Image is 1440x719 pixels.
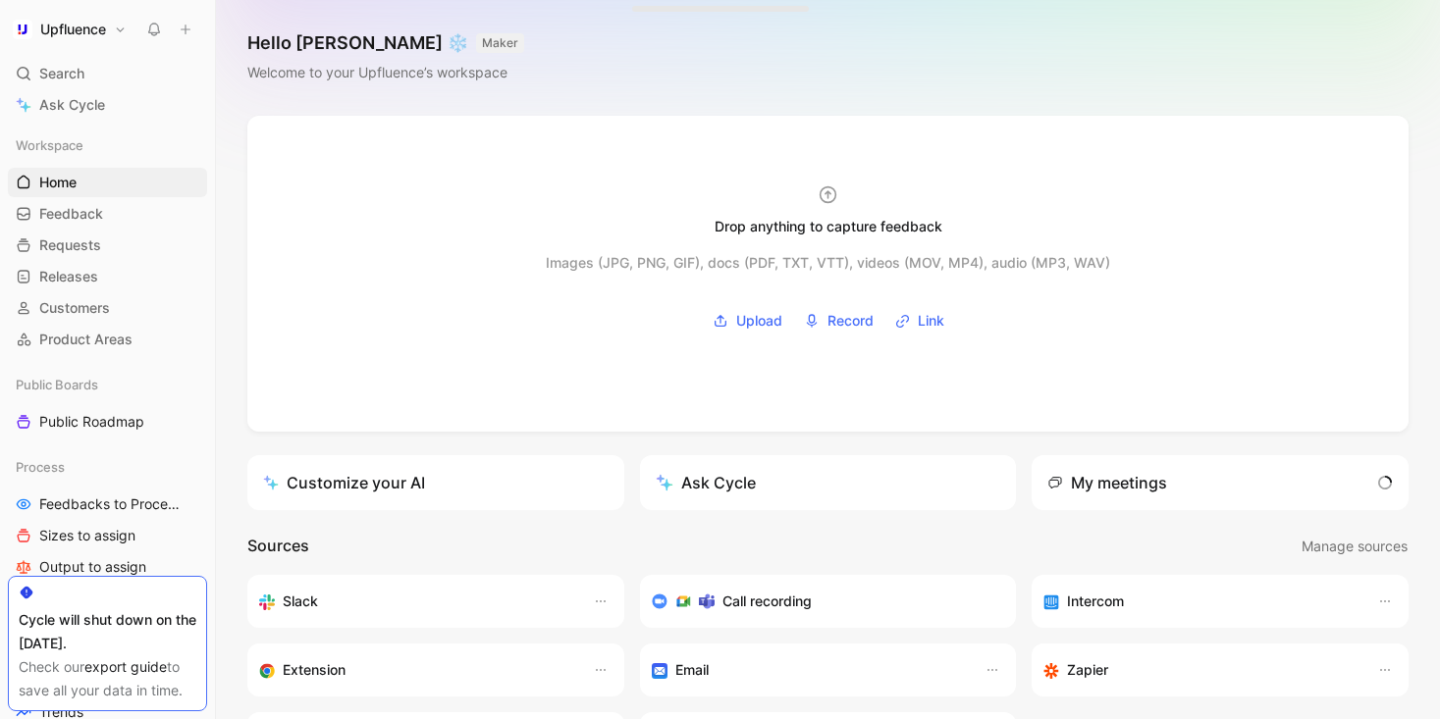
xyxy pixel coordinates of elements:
div: Capture feedback from thousands of sources with Zapier (survey results, recordings, sheets, etc). [1043,658,1358,682]
span: Feedbacks to Process [39,494,180,514]
h2: Sources [247,534,309,559]
span: Product Areas [39,330,133,349]
a: Public Roadmap [8,407,207,437]
span: Process [16,457,65,477]
span: Search [39,62,84,85]
span: Customers [39,298,110,318]
span: Requests [39,235,101,255]
a: export guide [84,658,167,675]
button: UpfluenceUpfluence [8,16,132,43]
div: Workspace [8,130,207,160]
div: Customize your AI [263,471,425,494]
img: Upfluence [13,20,32,39]
span: Feedback [39,204,103,224]
div: Sync your customers, send feedback and get updates in Slack [259,590,573,613]
div: My meetings [1047,471,1167,494]
div: Ask Cycle [656,471,756,494]
button: Link [888,306,951,335]
a: Sizes to assign [8,521,207,550]
span: Workspace [16,135,83,155]
div: Capture feedback from anywhere on the web [259,658,573,682]
a: Customers [8,293,207,323]
div: Record & transcribe meetings from Zoom, Meet & Teams. [652,590,989,613]
div: Public Boards [8,370,207,399]
h3: Intercom [1067,590,1124,613]
h3: Call recording [722,590,812,613]
div: Check our to save all your data in time. [19,655,196,702]
span: Output to assign [39,557,146,577]
button: Record [797,306,880,335]
button: MAKER [476,33,524,53]
button: Manage sources [1301,534,1409,559]
span: Public Boards [16,375,98,394]
span: Manage sources [1302,535,1408,558]
a: Customize your AI [247,455,624,510]
h3: Slack [283,590,318,613]
div: Drop anything to capture feedback [715,215,942,238]
h1: Upfluence [40,21,106,38]
div: Welcome to your Upfluence’s workspace [247,61,524,84]
a: Ask Cycle [8,90,207,120]
div: Forward emails to your feedback inbox [652,658,966,682]
div: Process [8,452,207,482]
a: Output to assign [8,552,207,582]
a: Feedback [8,199,207,229]
div: Public BoardsPublic Roadmap [8,370,207,437]
div: Cycle will shut down on the [DATE]. [19,608,196,655]
a: Home [8,168,207,197]
h3: Zapier [1067,658,1108,682]
div: Images (JPG, PNG, GIF), docs (PDF, TXT, VTT), videos (MOV, MP4), audio (MP3, WAV) [546,251,1110,275]
span: Public Roadmap [39,412,144,432]
button: Upload [706,306,789,335]
a: Feedbacks to Process [8,489,207,519]
div: Sync your customers, send feedback and get updates in Intercom [1043,590,1358,613]
h3: Extension [283,658,346,682]
span: Releases [39,267,98,286]
button: Ask Cycle [640,455,1017,510]
span: Ask Cycle [39,93,105,117]
span: Link [918,309,944,333]
div: ProcessFeedbacks to ProcessSizes to assignOutput to assignBusiness Focus to assign [8,452,207,613]
span: Upload [736,309,782,333]
a: Product Areas [8,325,207,354]
span: Sizes to assign [39,526,135,545]
div: Search [8,59,207,88]
a: Releases [8,262,207,291]
span: Home [39,173,77,192]
h1: Hello [PERSON_NAME] ❄️ [247,31,524,55]
span: Record [827,309,874,333]
h3: Email [675,658,709,682]
a: Requests [8,231,207,260]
